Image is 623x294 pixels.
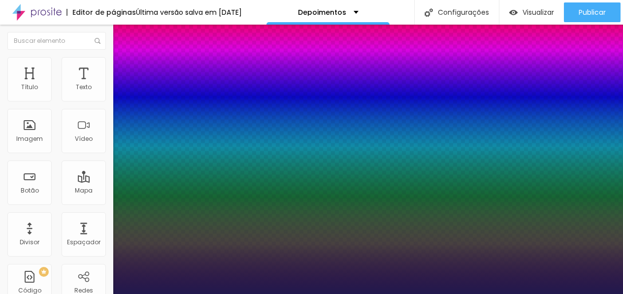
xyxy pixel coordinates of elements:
[21,84,38,91] div: Título
[509,8,518,17] img: view-1.svg
[75,135,93,142] div: Vídeo
[16,135,43,142] div: Imagem
[95,38,100,44] img: Icone
[66,9,136,16] div: Editor de páginas
[579,8,606,16] span: Publicar
[75,187,93,194] div: Mapa
[7,32,106,50] input: Buscar elemento
[76,84,92,91] div: Texto
[523,8,554,16] span: Visualizar
[425,8,433,17] img: Icone
[136,9,242,16] div: Última versão salva em [DATE]
[499,2,564,22] button: Visualizar
[67,239,100,246] div: Espaçador
[298,9,346,16] p: Depoimentos
[21,187,39,194] div: Botão
[20,239,39,246] div: Divisor
[564,2,621,22] button: Publicar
